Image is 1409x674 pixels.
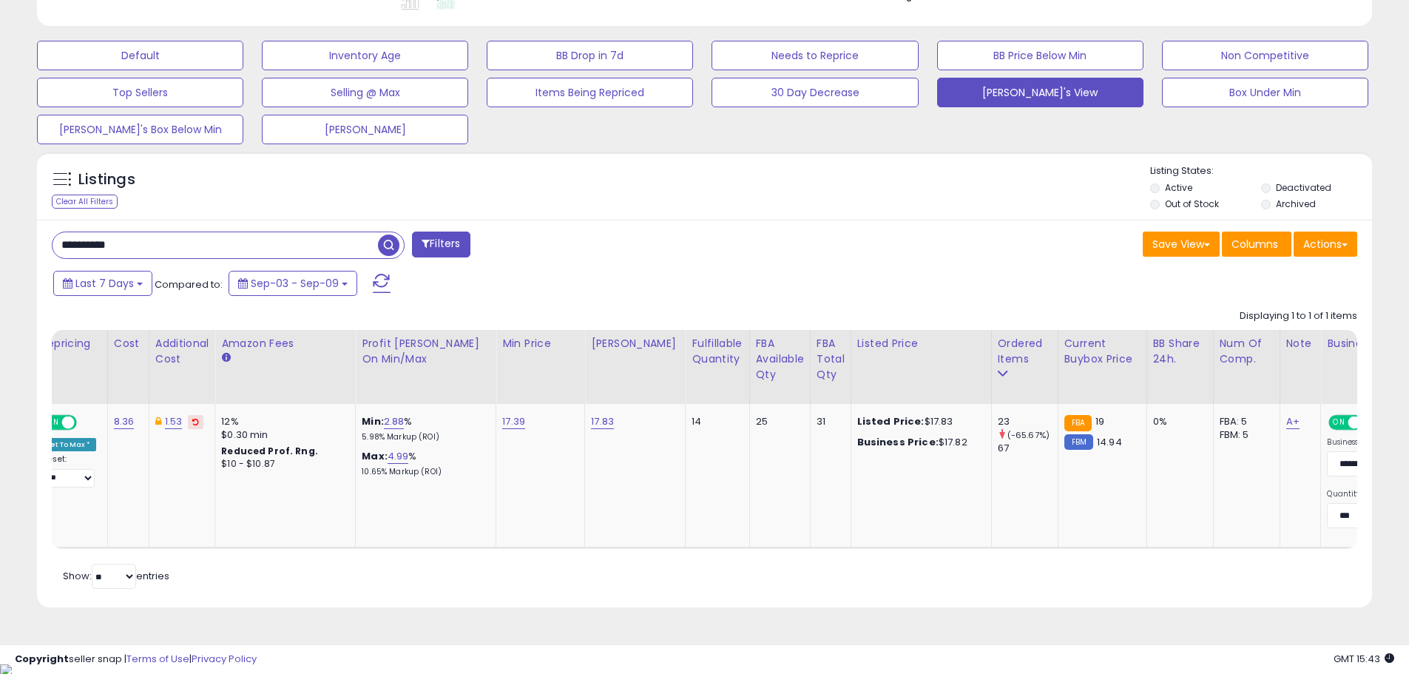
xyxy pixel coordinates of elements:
[251,276,339,291] span: Sep-03 - Sep-09
[362,414,384,428] b: Min:
[221,445,318,457] b: Reduced Prof. Rng.
[1276,181,1331,194] label: Deactivated
[1007,429,1050,441] small: (-65.67%)
[15,653,257,667] div: seller snap | |
[384,414,405,429] a: 2.88
[229,271,357,296] button: Sep-03 - Sep-09
[1143,232,1220,257] button: Save View
[857,436,980,449] div: $17.82
[362,336,490,367] div: Profit [PERSON_NAME] on Min/Max
[1231,237,1278,252] span: Columns
[75,417,98,429] span: OFF
[591,414,614,429] a: 17.83
[998,442,1058,455] div: 67
[165,414,183,429] a: 1.53
[388,449,409,464] a: 4.99
[362,467,484,477] p: 10.65% Markup (ROI)
[817,415,839,428] div: 31
[998,415,1058,428] div: 23
[221,351,230,365] small: Amazon Fees.
[692,415,737,428] div: 14
[114,414,135,429] a: 8.36
[487,41,693,70] button: BB Drop in 7d
[356,330,496,404] th: The percentage added to the cost of goods (COGS) that forms the calculator for Min & Max prices.
[1220,415,1268,428] div: FBA: 5
[1162,78,1368,107] button: Box Under Min
[857,414,925,428] b: Listed Price:
[37,41,243,70] button: Default
[1150,164,1372,178] p: Listing States:
[998,336,1052,367] div: Ordered Items
[1165,181,1192,194] label: Active
[192,652,257,666] a: Privacy Policy
[221,428,344,442] div: $0.30 min
[487,78,693,107] button: Items Being Repriced
[362,415,484,442] div: %
[37,78,243,107] button: Top Sellers
[41,454,96,488] div: Preset:
[1165,198,1219,210] label: Out of Stock
[63,569,169,583] span: Show: entries
[1331,417,1349,429] span: ON
[1222,232,1291,257] button: Columns
[362,450,484,477] div: %
[221,336,349,351] div: Amazon Fees
[1286,414,1300,429] a: A+
[1064,336,1141,367] div: Current Buybox Price
[1276,198,1316,210] label: Archived
[502,336,578,351] div: Min Price
[114,336,143,351] div: Cost
[78,169,135,190] h5: Listings
[41,336,101,351] div: Repricing
[1097,435,1122,449] span: 14.94
[712,41,918,70] button: Needs to Reprice
[1286,336,1315,351] div: Note
[1095,414,1104,428] span: 19
[756,415,799,428] div: 25
[262,115,468,144] button: [PERSON_NAME]
[692,336,743,367] div: Fulfillable Quantity
[53,271,152,296] button: Last 7 Days
[41,438,96,451] div: Set To Max *
[937,78,1143,107] button: [PERSON_NAME]'s View
[857,435,939,449] b: Business Price:
[52,195,118,209] div: Clear All Filters
[1064,434,1093,450] small: FBM
[857,415,980,428] div: $17.83
[155,277,223,291] span: Compared to:
[262,78,468,107] button: Selling @ Max
[75,276,134,291] span: Last 7 Days
[1153,336,1207,367] div: BB Share 24h.
[1064,415,1092,431] small: FBA
[937,41,1143,70] button: BB Price Below Min
[1220,336,1274,367] div: Num of Comp.
[221,415,344,428] div: 12%
[1220,428,1268,442] div: FBM: 5
[412,232,470,257] button: Filters
[262,41,468,70] button: Inventory Age
[1240,309,1357,323] div: Displaying 1 to 1 of 1 items
[1153,415,1202,428] div: 0%
[817,336,845,383] div: FBA Total Qty
[126,652,189,666] a: Terms of Use
[857,336,985,351] div: Listed Price
[756,336,804,383] div: FBA Available Qty
[15,652,69,666] strong: Copyright
[712,78,918,107] button: 30 Day Decrease
[44,417,62,429] span: ON
[502,414,525,429] a: 17.39
[221,458,344,471] div: $10 - $10.87
[155,336,209,367] div: Additional Cost
[591,336,679,351] div: [PERSON_NAME]
[1294,232,1357,257] button: Actions
[37,115,243,144] button: [PERSON_NAME]'s Box Below Min
[1334,652,1394,666] span: 2025-09-17 15:43 GMT
[1162,41,1368,70] button: Non Competitive
[362,449,388,463] b: Max:
[362,432,484,442] p: 5.98% Markup (ROI)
